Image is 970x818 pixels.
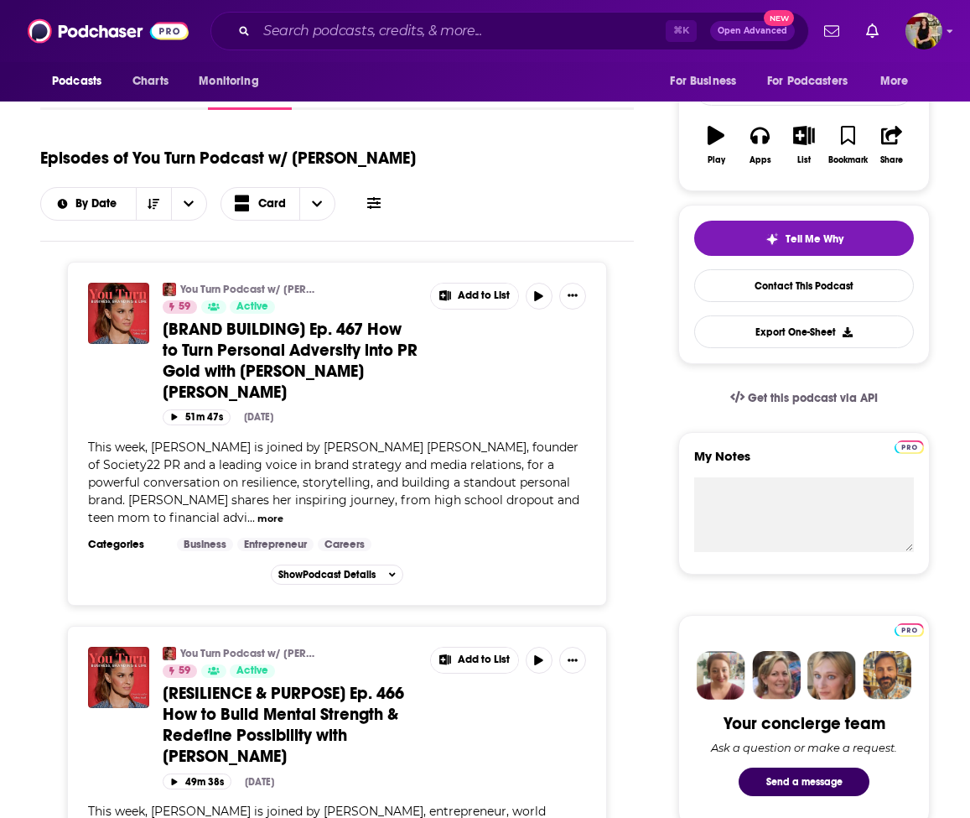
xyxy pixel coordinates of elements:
[708,155,725,165] div: Play
[52,70,101,93] span: Podcasts
[826,115,869,175] button: Bookmark
[230,664,275,678] a: Active
[738,115,781,175] button: Apps
[318,538,371,551] a: Careers
[177,538,233,551] a: Business
[41,198,136,210] button: open menu
[163,683,404,767] span: [RESILIENCE & PURPOSE] Ep. 466 How to Build Mental Strength & Redefine Possibility with [PERSON_N...
[163,283,176,296] a: You Turn Podcast w/ Ashley Stahl
[694,269,914,302] a: Contact This Podcast
[756,65,872,97] button: open menu
[431,284,518,309] button: Show More Button
[895,623,924,637] img: Podchaser Pro
[179,663,190,680] span: 59
[895,440,924,454] img: Podchaser Pro
[28,15,189,47] img: Podchaser - Follow, Share and Rate Podcasts
[171,188,206,220] button: open menu
[817,17,846,45] a: Show notifications dropdown
[559,647,586,674] button: Show More Button
[797,155,811,165] div: List
[880,70,909,93] span: More
[905,13,942,49] span: Logged in as cassey
[88,538,163,551] h3: Categories
[905,13,942,49] img: User Profile
[458,654,510,666] span: Add to List
[863,651,911,700] img: Jon Profile
[895,621,924,637] a: Pro website
[257,18,666,44] input: Search podcasts, credits, & more...
[711,741,897,754] div: Ask a question or make a request.
[88,647,149,708] img: [RESILIENCE & PURPOSE] Ep. 466 How to Build Mental Strength & Redefine Possibility with Jenn Drum...
[40,187,207,221] h2: Choose List sort
[132,70,169,93] span: Charts
[278,569,376,581] span: Show Podcast Details
[752,651,801,700] img: Barbara Profile
[666,20,697,42] span: ⌘ K
[220,187,336,221] button: Choose View
[828,155,868,165] div: Bookmark
[180,283,319,296] a: You Turn Podcast w/ [PERSON_NAME]
[658,65,757,97] button: open menu
[559,283,586,310] button: Show More Button
[694,221,914,256] button: tell me why sparkleTell Me Why
[210,12,809,50] div: Search podcasts, credits, & more...
[739,768,869,796] button: Send a message
[75,198,122,210] span: By Date
[163,664,197,678] a: 59
[718,27,787,35] span: Open Advanced
[180,647,319,660] a: You Turn Podcast w/ [PERSON_NAME]
[88,283,149,344] img: [BRAND BUILDING] Ep. 467 How to Turn Personal Adversity into PR Gold with Danielle Sabrina
[710,21,795,41] button: Open AdvancedNew
[767,70,848,93] span: For Podcasters
[163,409,231,425] button: 51m 47s
[694,315,914,348] button: Export One-Sheet
[230,300,275,314] a: Active
[179,299,190,315] span: 59
[859,17,885,45] a: Show notifications dropdown
[748,391,878,405] span: Get this podcast via API
[163,774,231,789] button: 49m 38s
[765,232,779,246] img: tell me why sparkle
[236,299,268,315] span: Active
[199,70,258,93] span: Monitoring
[245,776,274,788] div: [DATE]
[163,683,418,767] a: [RESILIENCE & PURPOSE] Ep. 466 How to Build Mental Strength & Redefine Possibility with [PERSON_N...
[895,438,924,454] a: Pro website
[163,319,418,403] a: [BRAND BUILDING] Ep. 467 How to Turn Personal Adversity into PR Gold with [PERSON_NAME] [PERSON_N...
[431,648,518,673] button: Show More Button
[880,155,903,165] div: Share
[247,510,255,525] span: ...
[237,538,314,551] a: Entrepreneur
[163,300,197,314] a: 59
[870,115,914,175] button: Share
[458,289,510,302] span: Add to List
[807,651,856,700] img: Jules Profile
[670,70,736,93] span: For Business
[694,115,738,175] button: Play
[136,188,171,220] button: Sort Direction
[163,647,176,660] img: You Turn Podcast w/ Ashley Stahl
[697,651,745,700] img: Sydney Profile
[869,65,930,97] button: open menu
[694,448,914,477] label: My Notes
[905,13,942,49] button: Show profile menu
[122,65,179,97] a: Charts
[258,198,286,210] span: Card
[764,10,794,26] span: New
[786,232,843,246] span: Tell Me Why
[40,148,416,169] h1: Episodes of You Turn Podcast w/ [PERSON_NAME]
[271,565,403,585] button: ShowPodcast Details
[187,65,280,97] button: open menu
[717,378,891,419] a: Get this podcast via API
[244,411,273,423] div: [DATE]
[257,512,283,526] button: more
[40,65,123,97] button: open menu
[724,713,885,734] div: Your concierge team
[750,155,771,165] div: Apps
